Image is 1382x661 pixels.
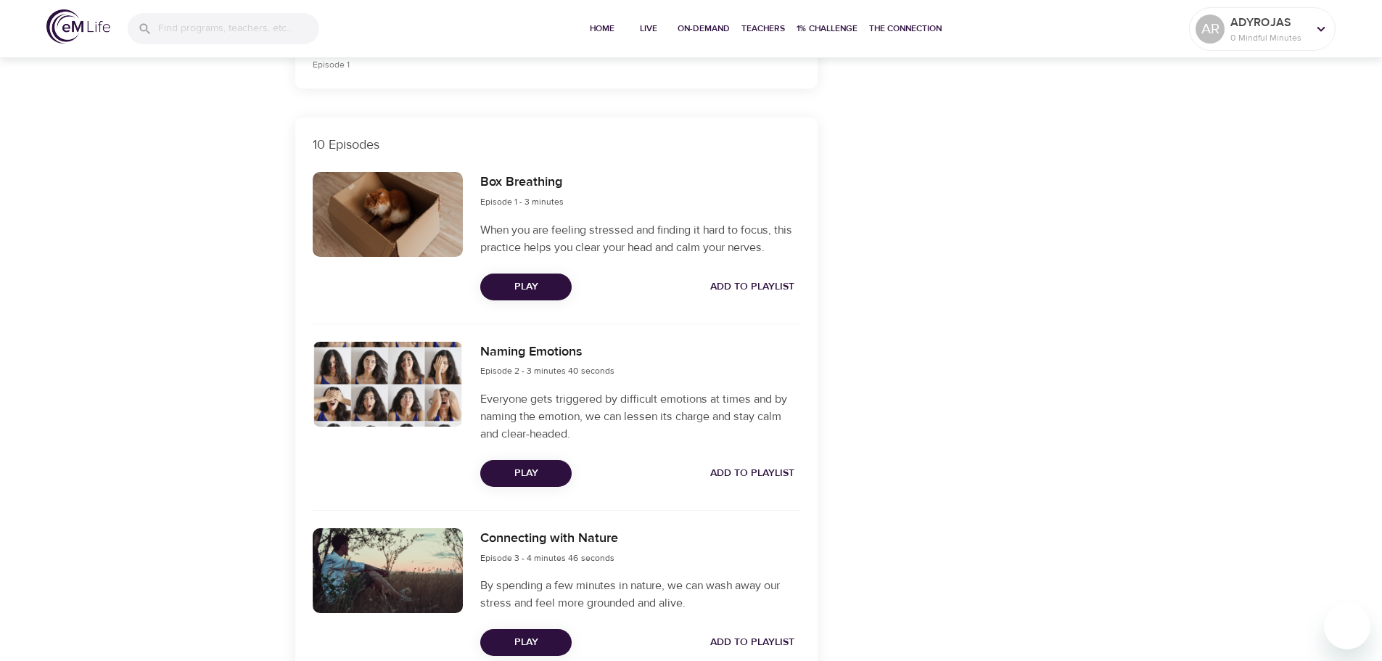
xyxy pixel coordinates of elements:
[710,633,794,652] span: Add to Playlist
[1230,14,1307,31] p: ADYROJAS
[710,464,794,483] span: Add to Playlist
[704,629,800,656] button: Add to Playlist
[704,460,800,487] button: Add to Playlist
[480,172,564,193] h6: Box Breathing
[1324,603,1370,649] iframe: Button to launch messaging window
[631,21,666,36] span: Live
[710,278,794,296] span: Add to Playlist
[480,274,572,300] button: Play
[797,21,857,36] span: 1% Challenge
[46,9,110,44] img: logo
[585,21,620,36] span: Home
[492,464,560,483] span: Play
[480,342,614,363] h6: Naming Emotions
[704,274,800,300] button: Add to Playlist
[480,221,799,256] p: When you are feeling stressed and finding it hard to focus, this practice helps you clear your he...
[313,58,674,71] p: Episode 1
[480,577,799,612] p: By spending a few minutes in nature, we can wash away our stress and feel more grounded and alive.
[1230,31,1307,44] p: 0 Mindful Minutes
[480,460,572,487] button: Play
[480,196,564,208] span: Episode 1 - 3 minutes
[480,528,618,549] h6: Connecting with Nature
[313,135,800,155] p: 10 Episodes
[480,629,572,656] button: Play
[480,552,614,564] span: Episode 3 - 4 minutes 46 seconds
[678,21,730,36] span: On-Demand
[492,278,560,296] span: Play
[741,21,785,36] span: Teachers
[158,13,319,44] input: Find programs, teachers, etc...
[480,365,614,377] span: Episode 2 - 3 minutes 40 seconds
[492,633,560,652] span: Play
[1196,15,1225,44] div: AR
[869,21,942,36] span: The Connection
[480,390,799,443] p: Everyone gets triggered by difficult emotions at times and by naming the emotion, we can lessen i...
